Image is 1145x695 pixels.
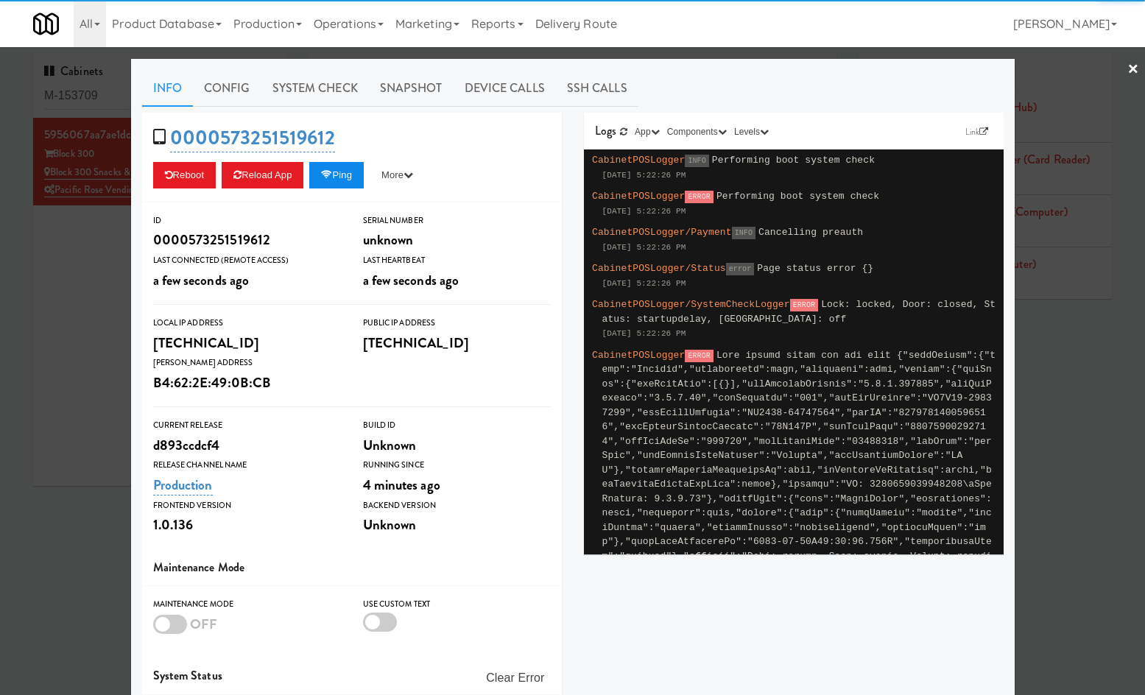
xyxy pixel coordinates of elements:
div: Release Channel Name [153,458,341,473]
div: Serial Number [363,214,551,228]
span: CabinetPOSLogger/Status [592,263,726,274]
a: SSH Calls [556,70,638,107]
a: Snapshot [369,70,454,107]
button: Reload App [222,162,303,188]
a: Link [962,124,993,139]
button: Clear Error [480,665,550,691]
div: [TECHNICAL_ID] [363,331,551,356]
div: Frontend Version [153,498,341,513]
span: 4 minutes ago [363,475,440,495]
span: ERROR [790,299,819,311]
div: Use Custom Text [363,597,551,612]
button: App [631,124,663,139]
button: Ping [309,162,364,188]
span: OFF [190,614,217,634]
button: Components [663,124,730,139]
span: error [726,263,755,275]
span: Performing boot system check [716,191,879,202]
span: INFO [685,155,708,167]
a: × [1127,47,1139,93]
span: [DATE] 5:22:26 PM [602,279,686,288]
span: CabinetPOSLogger [592,350,685,361]
span: Maintenance Mode [153,559,245,576]
span: CabinetPOSLogger/Payment [592,227,732,238]
span: Lock: locked, Door: closed, Status: startupdelay, [GEOGRAPHIC_DATA]: off [602,299,996,325]
div: [PERSON_NAME] Address [153,356,341,370]
div: Running Since [363,458,551,473]
button: Levels [730,124,772,139]
div: unknown [363,227,551,253]
span: Page status error {} [757,263,873,274]
button: More [370,162,425,188]
a: Config [193,70,261,107]
div: Last Heartbeat [363,253,551,268]
span: Performing boot system check [712,155,875,166]
span: [DATE] 5:22:26 PM [602,243,686,252]
div: Last Connected (Remote Access) [153,253,341,268]
a: 0000573251519612 [170,124,336,152]
div: Maintenance Mode [153,597,341,612]
a: Device Calls [454,70,556,107]
div: ID [153,214,341,228]
div: Unknown [363,433,551,458]
a: Production [153,475,213,495]
span: INFO [732,227,755,239]
div: 0000573251519612 [153,227,341,253]
span: [DATE] 5:22:26 PM [602,171,686,180]
div: 1.0.136 [153,512,341,537]
a: System Check [261,70,369,107]
span: Logs [595,122,616,139]
div: d893ccdcf4 [153,433,341,458]
span: ERROR [685,350,714,362]
div: Unknown [363,512,551,537]
div: Build Id [363,418,551,433]
div: [TECHNICAL_ID] [153,331,341,356]
span: CabinetPOSLogger [592,155,685,166]
span: CabinetPOSLogger/SystemCheckLogger [592,299,790,310]
span: System Status [153,667,222,684]
span: a few seconds ago [363,270,459,290]
span: ERROR [685,191,714,203]
button: Reboot [153,162,216,188]
span: a few seconds ago [153,270,250,290]
div: B4:62:2E:49:0B:CB [153,370,341,395]
div: Backend Version [363,498,551,513]
span: [DATE] 5:22:26 PM [602,329,686,338]
img: Micromart [33,11,59,37]
div: Public IP Address [363,316,551,331]
span: [DATE] 5:22:26 PM [602,207,686,216]
div: Current Release [153,418,341,433]
span: CabinetPOSLogger [592,191,685,202]
span: Cancelling preauth [758,227,863,238]
div: Local IP Address [153,316,341,331]
a: Info [142,70,193,107]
